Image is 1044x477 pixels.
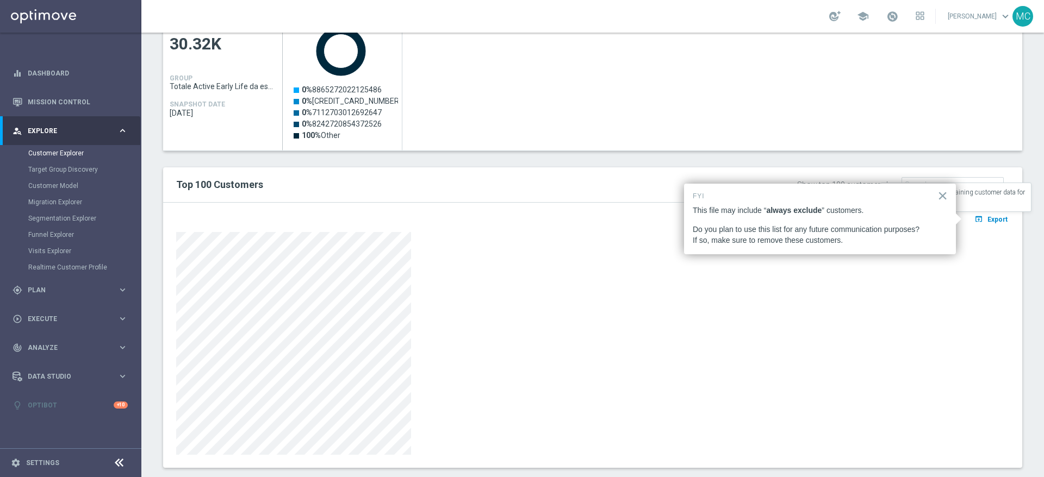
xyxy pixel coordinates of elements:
[28,344,117,351] span: Analyze
[28,161,140,178] div: Target Group Discovery
[28,391,114,419] a: Optibot
[12,372,128,381] button: Data Studio keyboard_arrow_right
[12,343,128,352] button: track_changes Analyze keyboard_arrow_right
[302,108,312,117] tspan: 0%
[163,17,283,150] div: Press SPACE to select this row.
[12,315,128,323] button: play_circle_outline Execute keyboard_arrow_right
[857,10,869,22] span: school
[13,87,128,116] div: Mission Control
[13,285,117,295] div: Plan
[302,97,312,105] tspan: 0%
[117,371,128,381] i: keyboard_arrow_right
[283,17,402,150] div: Press SPACE to select this row.
[28,145,140,161] div: Customer Explorer
[13,343,22,353] i: track_changes
[28,194,140,210] div: Migration Explorer
[13,343,117,353] div: Analyze
[797,180,894,190] div: Show top 100 customers by
[13,285,22,295] i: gps_fixed
[28,259,140,275] div: Realtime Customer Profile
[302,120,382,128] text: 8242720854372526
[12,98,128,106] button: Mission Control
[947,8,1012,24] a: [PERSON_NAME]keyboard_arrow_down
[302,108,382,117] text: 7112703012692647
[28,214,113,223] a: Segmentation Explorer
[302,97,401,105] text: [CREDIT_CARD_NUMBER]
[302,85,312,94] tspan: 0%
[693,235,947,246] p: If so, make sure to remove these customers.
[13,391,128,419] div: Optibot
[170,82,276,91] span: Totale Active Early Life da escludere
[302,131,340,140] text: Other
[28,210,140,227] div: Segmentation Explorer
[1012,6,1033,27] div: MC
[693,192,947,200] p: FYI
[28,316,117,322] span: Execute
[114,401,128,409] div: +10
[302,120,312,128] tspan: 0%
[693,206,766,215] p: This file may include “
[28,181,113,190] a: Customer Model
[766,206,822,215] strong: always exclude
[170,101,225,108] h4: SNAPSHOT DATE
[26,460,59,466] a: Settings
[28,227,140,243] div: Funnel Explorer
[999,10,1011,22] span: keyboard_arrow_down
[12,286,128,294] button: gps_fixed Plan keyboard_arrow_right
[28,149,113,158] a: Customer Explorer
[974,215,986,223] i: open_in_browser
[28,178,140,194] div: Customer Model
[28,87,128,116] a: Mission Control
[13,372,117,381] div: Data Studio
[117,285,128,295] i: keyboard_arrow_right
[13,126,117,136] div: Explore
[170,74,192,82] h4: GROUP
[13,126,22,136] i: person_search
[13,68,22,78] i: equalizer
[28,247,113,255] a: Visits Explorer
[822,206,863,215] p: ” customers.
[973,212,1009,226] button: open_in_browser Export
[12,69,128,78] button: equalizer Dashboard
[13,59,128,87] div: Dashboard
[11,458,21,468] i: settings
[28,373,117,380] span: Data Studio
[987,216,1008,223] span: Export
[170,109,276,117] span: 2025-08-13
[28,263,113,272] a: Realtime Customer Profile
[117,342,128,353] i: keyboard_arrow_right
[13,314,22,324] i: play_circle_outline
[28,128,117,134] span: Explore
[13,400,22,410] i: lightbulb
[28,230,113,239] a: Funnel Explorer
[28,165,113,174] a: Target Group Discovery
[12,401,128,410] button: lightbulb Optibot +10
[117,313,128,324] i: keyboard_arrow_right
[302,131,321,140] tspan: 100%
[117,125,128,136] i: keyboard_arrow_right
[693,224,947,235] p: Do you plan to use this list for any future communication purposes?
[12,127,128,135] button: person_search Explore keyboard_arrow_right
[28,59,128,87] a: Dashboard
[176,178,655,191] h2: Top 100 Customers
[302,85,382,94] text: 8865272022125486
[170,34,276,55] span: 30.32K
[28,243,140,259] div: Visits Explorer
[28,198,113,206] a: Migration Explorer
[28,287,117,293] span: Plan
[13,314,117,324] div: Execute
[937,187,948,204] button: Close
